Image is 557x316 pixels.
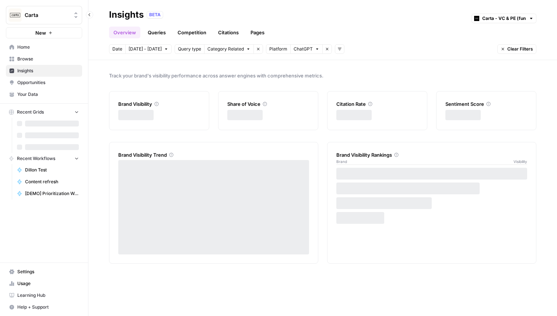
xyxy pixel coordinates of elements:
a: Learning Hub [6,289,82,301]
span: New [35,29,46,37]
div: Brand Visibility [118,100,200,108]
span: Carta [25,11,69,19]
img: Carta Logo [8,8,22,22]
button: Category Related [204,44,253,54]
span: Learning Hub [17,292,79,299]
div: Brand Visibility Rankings [336,151,527,159]
button: [DATE] - [DATE] [125,44,172,54]
span: Home [17,44,79,51]
span: Clear Filters [507,46,533,52]
span: Track your brand's visibility performance across answer engines with comprehensive metrics. [109,72,536,79]
span: Visibility [514,159,527,164]
span: Category Related [207,46,244,52]
button: Help + Support [6,301,82,313]
span: Platform [269,46,287,52]
button: New [6,27,82,38]
a: Settings [6,266,82,278]
span: Date [112,46,122,52]
span: Recent Workflows [17,155,55,162]
span: Settings [17,268,79,275]
div: Citation Rate [336,100,418,108]
a: Your Data [6,88,82,100]
div: BETA [147,11,163,18]
span: Your Data [17,91,79,98]
button: Recent Workflows [6,153,82,164]
span: Content refresh [25,178,79,185]
a: Opportunities [6,77,82,88]
span: Recent Grids [17,109,44,115]
button: Clear Filters [497,44,536,54]
div: Sentiment Score [445,100,527,108]
a: Citations [214,27,243,38]
a: Overview [109,27,140,38]
div: Share of Voice [227,100,309,108]
button: Workspace: Carta [6,6,82,24]
a: Content refresh [14,176,82,188]
span: Usage [17,280,79,287]
a: Pages [246,27,269,38]
div: Insights [109,9,144,21]
span: Help + Support [17,304,79,310]
span: [DATE] - [DATE] [129,46,162,52]
span: Brand [336,159,347,164]
span: Opportunities [17,79,79,86]
div: Brand Visibility Trend [118,151,309,159]
a: [DEMO] Prioritization Workflow for creation [14,188,82,199]
a: Insights [6,65,82,77]
span: Insights [17,67,79,74]
a: Browse [6,53,82,65]
span: Browse [17,56,79,62]
a: Home [6,41,82,53]
a: Usage [6,278,82,289]
button: Recent Grids [6,107,82,118]
span: Dillon Test [25,167,79,173]
a: Queries [143,27,170,38]
a: Dillon Test [14,164,82,176]
a: Competition [173,27,211,38]
input: Carta - VC & PE (fund admin) [482,15,526,22]
span: [DEMO] Prioritization Workflow for creation [25,190,79,197]
button: ChatGPT [290,44,322,54]
span: Query type [178,46,201,52]
span: ChatGPT [294,46,313,52]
